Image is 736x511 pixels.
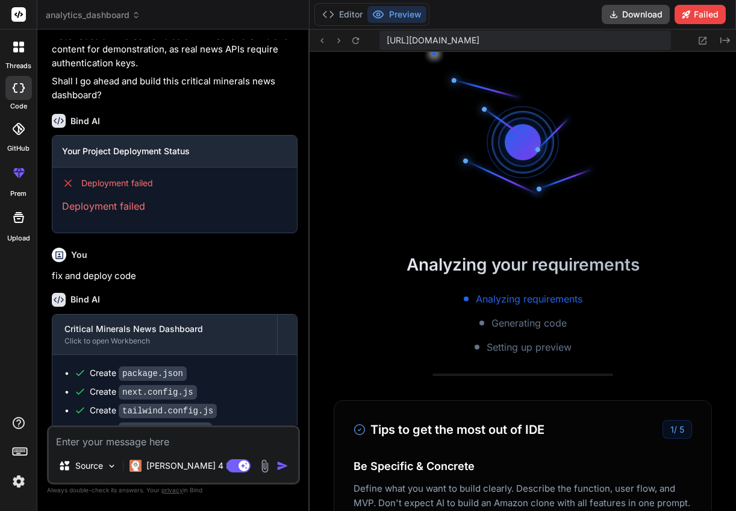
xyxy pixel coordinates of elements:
[107,461,117,471] img: Pick Models
[52,315,277,354] button: Critical Minerals News DashboardClick to open Workbench
[52,75,298,102] p: Shall I go ahead and build this critical minerals news dashboard?
[276,460,288,472] img: icon
[387,34,479,46] span: [URL][DOMAIN_NAME]
[90,386,197,398] div: Create
[491,316,567,330] span: Generating code
[81,177,153,189] span: Deployment failed
[47,484,300,496] p: Always double-check its answers. Your in Bind
[663,420,692,439] div: /
[52,30,298,71] p: : Uses simulated news data with realistic URLs and content for demonstration, as real news APIs r...
[10,101,27,111] label: code
[90,404,217,417] div: Create
[52,269,298,283] p: fix and deploy code
[46,9,140,21] span: analytics_dashboard
[487,340,572,354] span: Setting up preview
[70,115,100,127] h6: Bind AI
[7,143,30,154] label: GitHub
[161,486,183,494] span: privacy
[310,252,736,277] h2: Analyzing your requirements
[602,5,670,24] button: Download
[317,6,367,23] button: Editor
[71,249,87,261] h6: You
[146,460,236,472] p: [PERSON_NAME] 4 S..
[670,424,674,434] span: 1
[129,460,142,472] img: Claude 4 Sonnet
[679,424,684,434] span: 5
[5,61,31,71] label: threads
[258,459,272,473] img: attachment
[354,458,692,474] h4: Be Specific & Concrete
[62,145,287,157] h3: Your Project Deployment Status
[90,367,187,380] div: Create
[62,199,287,213] p: Deployment failed
[64,323,265,335] div: Critical Minerals News Dashboard
[7,233,30,243] label: Upload
[10,189,27,199] label: prem
[354,421,544,439] h3: Tips to get the most out of IDE
[52,30,73,42] strong: Note
[119,404,217,418] code: tailwind.config.js
[119,385,197,400] code: next.config.js
[119,422,212,437] code: postcss.config.js
[675,5,726,24] button: Failed
[70,293,100,306] h6: Bind AI
[367,6,426,23] button: Preview
[64,336,265,346] div: Click to open Workbench
[75,460,103,472] p: Source
[90,423,212,436] div: Create
[8,471,29,492] img: settings
[476,292,582,306] span: Analyzing requirements
[119,366,187,381] code: package.json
